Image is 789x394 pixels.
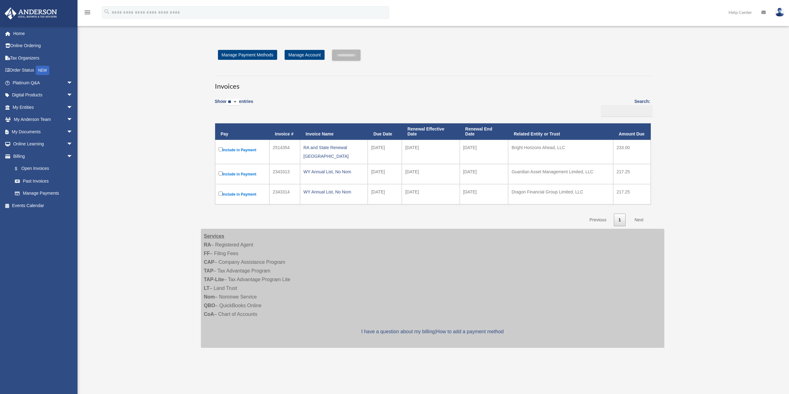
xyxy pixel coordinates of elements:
[460,164,508,184] td: [DATE]
[304,188,365,196] div: WY Annual List, No Nom
[4,52,82,64] a: Tax Organizers
[613,140,651,164] td: 233.00
[508,184,613,204] td: Dragon Financial Group Limited, LLC
[204,312,214,317] strong: CoA
[368,164,402,184] td: [DATE]
[219,146,266,154] label: Include in Payment
[67,113,79,126] span: arrow_drop_down
[218,50,277,60] a: Manage Payment Methods
[204,286,210,291] strong: LT
[67,150,79,163] span: arrow_drop_down
[4,126,82,138] a: My Documentsarrow_drop_down
[300,123,368,140] th: Invoice Name: activate to sort column ascending
[361,329,435,334] a: I have a question about my billing
[84,9,91,16] i: menu
[599,98,650,117] label: Search:
[219,170,266,178] label: Include in Payment
[219,192,223,196] input: Include in Payment
[4,77,82,89] a: Platinum Q&Aarrow_drop_down
[204,294,215,299] strong: Nom
[67,77,79,89] span: arrow_drop_down
[368,123,402,140] th: Due Date: activate to sort column ascending
[204,277,224,282] strong: TAP-Lite
[204,303,215,308] strong: QBO
[204,233,224,239] strong: Services
[269,140,300,164] td: 2514354
[304,143,365,161] div: RA and State Renewal [GEOGRAPHIC_DATA]
[201,229,664,348] div: – Registered Agent – Filing Fees – Company Assistance Program – Tax Advantage Program – Tax Advan...
[508,123,613,140] th: Related Entity or Trust: activate to sort column ascending
[219,190,266,198] label: Include in Payment
[4,199,82,212] a: Events Calendar
[368,140,402,164] td: [DATE]
[460,140,508,164] td: [DATE]
[585,214,611,226] a: Previous
[402,184,459,204] td: [DATE]
[67,126,79,138] span: arrow_drop_down
[269,164,300,184] td: 2343313
[4,40,82,52] a: Online Ordering
[269,123,300,140] th: Invoice #: activate to sort column ascending
[9,175,79,187] a: Past Invoices
[614,214,626,226] a: 1
[67,89,79,102] span: arrow_drop_down
[436,329,504,334] a: How to add a payment method
[3,7,59,20] img: Anderson Advisors Platinum Portal
[285,50,324,60] a: Manage Account
[67,138,79,151] span: arrow_drop_down
[4,64,82,77] a: Order StatusNEW
[84,11,91,16] a: menu
[104,8,110,15] i: search
[215,76,650,91] h3: Invoices
[508,164,613,184] td: Guardian Asset Management Limited, LLC
[219,147,223,151] input: Include in Payment
[613,184,651,204] td: 217.25
[204,251,210,256] strong: FF
[460,123,508,140] th: Renewal End Date: activate to sort column ascending
[204,268,214,273] strong: TAP
[226,99,239,106] select: Showentries
[402,164,459,184] td: [DATE]
[204,327,661,336] p: |
[9,187,79,200] a: Manage Payments
[36,66,49,75] div: NEW
[304,167,365,176] div: WY Annual List, No Nom
[368,184,402,204] td: [DATE]
[4,113,82,126] a: My Anderson Teamarrow_drop_down
[402,123,459,140] th: Renewal Effective Date: activate to sort column ascending
[601,105,653,117] input: Search:
[508,140,613,164] td: Bright Horizons Ahead, LLC
[204,259,215,265] strong: CAP
[67,101,79,114] span: arrow_drop_down
[219,171,223,175] input: Include in Payment
[613,164,651,184] td: 217.25
[9,162,76,175] a: $Open Invoices
[18,165,21,173] span: $
[4,89,82,101] a: Digital Productsarrow_drop_down
[269,184,300,204] td: 2343314
[613,123,651,140] th: Amount Due: activate to sort column ascending
[775,8,784,17] img: User Pic
[204,242,211,247] strong: RA
[630,214,648,226] a: Next
[4,138,82,150] a: Online Learningarrow_drop_down
[4,101,82,113] a: My Entitiesarrow_drop_down
[4,150,79,162] a: Billingarrow_drop_down
[215,98,253,112] label: Show entries
[4,27,82,40] a: Home
[402,140,459,164] td: [DATE]
[215,123,269,140] th: Pay: activate to sort column descending
[460,184,508,204] td: [DATE]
